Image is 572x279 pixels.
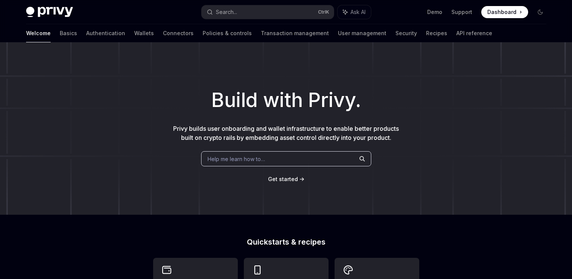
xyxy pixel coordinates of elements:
[268,175,298,183] a: Get started
[134,24,154,42] a: Wallets
[427,8,442,16] a: Demo
[216,8,237,17] div: Search...
[338,5,371,19] button: Ask AI
[534,6,546,18] button: Toggle dark mode
[202,5,334,19] button: Search...CtrlK
[318,9,329,15] span: Ctrl K
[451,8,472,16] a: Support
[395,24,417,42] a: Security
[163,24,194,42] a: Connectors
[26,7,73,17] img: dark logo
[60,24,77,42] a: Basics
[268,176,298,182] span: Get started
[173,125,399,141] span: Privy builds user onboarding and wallet infrastructure to enable better products built on crypto ...
[426,24,447,42] a: Recipes
[203,24,252,42] a: Policies & controls
[350,8,366,16] span: Ask AI
[26,24,51,42] a: Welcome
[487,8,516,16] span: Dashboard
[208,155,265,163] span: Help me learn how to…
[456,24,492,42] a: API reference
[481,6,528,18] a: Dashboard
[261,24,329,42] a: Transaction management
[338,24,386,42] a: User management
[12,85,560,115] h1: Build with Privy.
[153,238,419,246] h2: Quickstarts & recipes
[86,24,125,42] a: Authentication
